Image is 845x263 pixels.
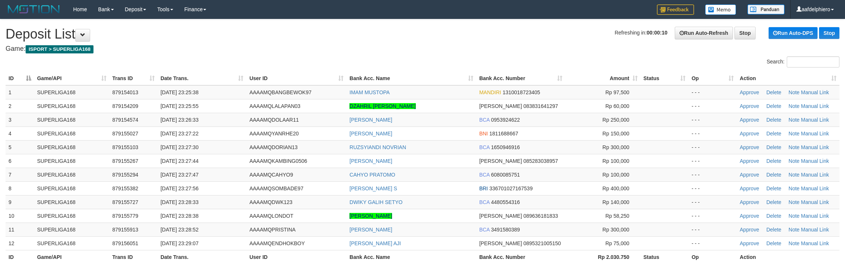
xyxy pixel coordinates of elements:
th: Action: activate to sort column ascending [737,72,839,85]
td: 9 [6,195,34,209]
span: Copy 085283038957 to clipboard [523,158,558,164]
span: [DATE] 23:29:07 [161,240,198,246]
a: Delete [766,213,781,219]
th: ID: activate to sort column descending [6,72,34,85]
span: AAAAMQLALAPAN03 [249,103,300,109]
span: AAAAMQYANRHE20 [249,131,299,137]
a: Approve [740,117,759,123]
span: [PERSON_NAME] [479,103,522,109]
a: Manual Link [801,240,829,246]
td: - - - [688,126,737,140]
a: [PERSON_NAME] S [349,185,397,191]
span: Rp 250,000 [602,117,629,123]
span: 879155382 [112,185,138,191]
label: Search: [767,56,839,68]
td: - - - [688,113,737,126]
span: BCA [479,227,490,233]
a: IMAM MUSTOPA [349,89,389,95]
td: 11 [6,223,34,236]
td: 1 [6,85,34,99]
input: Search: [787,56,839,68]
span: 879155727 [112,199,138,205]
th: Trans ID: activate to sort column ascending [109,72,158,85]
span: Copy 336701027167539 to clipboard [489,185,533,191]
th: Amount: activate to sort column ascending [565,72,641,85]
th: Bank Acc. Number: activate to sort column ascending [476,72,565,85]
span: 879155103 [112,144,138,150]
a: CAHYO PRATOMO [349,172,395,178]
a: Delete [766,103,781,109]
td: 4 [6,126,34,140]
span: Copy 1811688667 to clipboard [489,131,518,137]
a: Note [789,199,800,205]
span: [DATE] 23:27:56 [161,185,198,191]
span: Copy 0953924622 to clipboard [491,117,520,123]
a: DZAHRIL [PERSON_NAME] [349,103,415,109]
span: [DATE] 23:28:38 [161,213,198,219]
th: User ID: activate to sort column ascending [246,72,346,85]
span: [DATE] 23:25:55 [161,103,198,109]
span: [DATE] 23:28:52 [161,227,198,233]
span: 879155294 [112,172,138,178]
span: AAAAMQBANGBEWOK97 [249,89,311,95]
span: BRI [479,185,488,191]
td: - - - [688,195,737,209]
h1: Deposit List [6,27,839,42]
a: Delete [766,144,781,150]
a: Note [789,172,800,178]
a: Delete [766,131,781,137]
a: Manual Link [801,158,829,164]
span: Copy 1310018723405 to clipboard [503,89,540,95]
a: Manual Link [801,213,829,219]
a: Manual Link [801,131,829,137]
span: Rp 140,000 [602,199,629,205]
td: 3 [6,113,34,126]
th: Op: activate to sort column ascending [688,72,737,85]
span: MANDIRI [479,89,501,95]
span: AAAAMQKAMBING0506 [249,158,307,164]
span: [DATE] 23:28:33 [161,199,198,205]
td: SUPERLIGA168 [34,236,109,250]
a: Approve [740,172,759,178]
img: Button%20Memo.svg [705,4,736,15]
td: 7 [6,168,34,181]
span: 879155027 [112,131,138,137]
a: Stop [734,27,756,39]
td: - - - [688,154,737,168]
a: Run Auto-DPS [769,27,818,39]
td: SUPERLIGA168 [34,140,109,154]
span: Rp 97,500 [605,89,629,95]
span: [DATE] 23:27:30 [161,144,198,150]
span: BCA [479,172,490,178]
td: 8 [6,181,34,195]
span: Rp 300,000 [602,227,629,233]
a: [PERSON_NAME] [349,158,392,164]
span: BCA [479,199,490,205]
a: Note [789,144,800,150]
a: [PERSON_NAME] [349,227,392,233]
th: Bank Acc. Name: activate to sort column ascending [346,72,476,85]
a: Approve [740,131,759,137]
a: Manual Link [801,89,829,95]
span: 879155267 [112,158,138,164]
img: Feedback.jpg [657,4,694,15]
a: Delete [766,172,781,178]
span: 879155779 [112,213,138,219]
span: Copy 089636181833 to clipboard [523,213,558,219]
a: Approve [740,227,759,233]
img: panduan.png [747,4,785,14]
a: Run Auto-Refresh [675,27,733,39]
a: Delete [766,227,781,233]
a: Approve [740,158,759,164]
span: 879154013 [112,89,138,95]
a: [PERSON_NAME] AJI [349,240,401,246]
a: Delete [766,158,781,164]
span: Copy 6080085751 to clipboard [491,172,520,178]
a: Approve [740,89,759,95]
td: SUPERLIGA168 [34,195,109,209]
span: Copy 4480554316 to clipboard [491,199,520,205]
span: AAAAMQENDHOKBOY [249,240,305,246]
span: [DATE] 23:27:44 [161,158,198,164]
td: 12 [6,236,34,250]
td: - - - [688,168,737,181]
